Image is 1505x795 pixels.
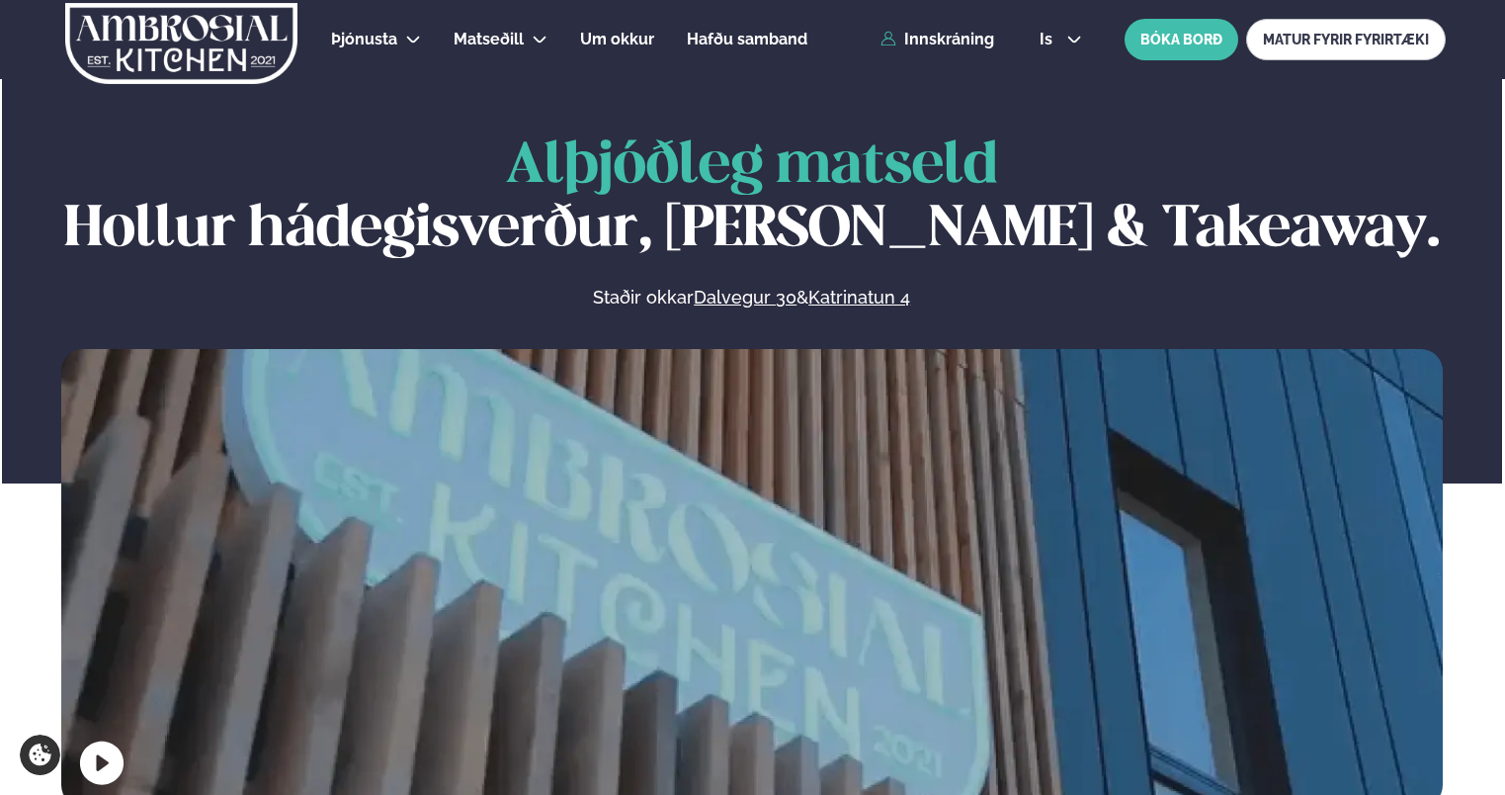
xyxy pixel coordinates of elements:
a: Hafðu samband [687,28,807,51]
p: Staðir okkar & [378,286,1126,309]
a: Þjónusta [331,28,397,51]
a: Dalvegur 30 [694,286,796,309]
span: is [1040,32,1058,47]
a: Cookie settings [20,735,60,775]
a: Matseðill [454,28,524,51]
span: Alþjóðleg matseld [506,139,998,194]
a: Um okkur [580,28,654,51]
button: is [1024,32,1098,47]
a: Katrinatun 4 [808,286,910,309]
a: MATUR FYRIR FYRIRTÆKI [1246,19,1446,60]
h1: Hollur hádegisverður, [PERSON_NAME] & Takeaway. [61,135,1443,262]
a: Innskráning [880,31,994,48]
span: Þjónusta [331,30,397,48]
span: Hafðu samband [687,30,807,48]
span: Matseðill [454,30,524,48]
span: Um okkur [580,30,654,48]
button: BÓKA BORÐ [1125,19,1238,60]
img: logo [63,3,299,84]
